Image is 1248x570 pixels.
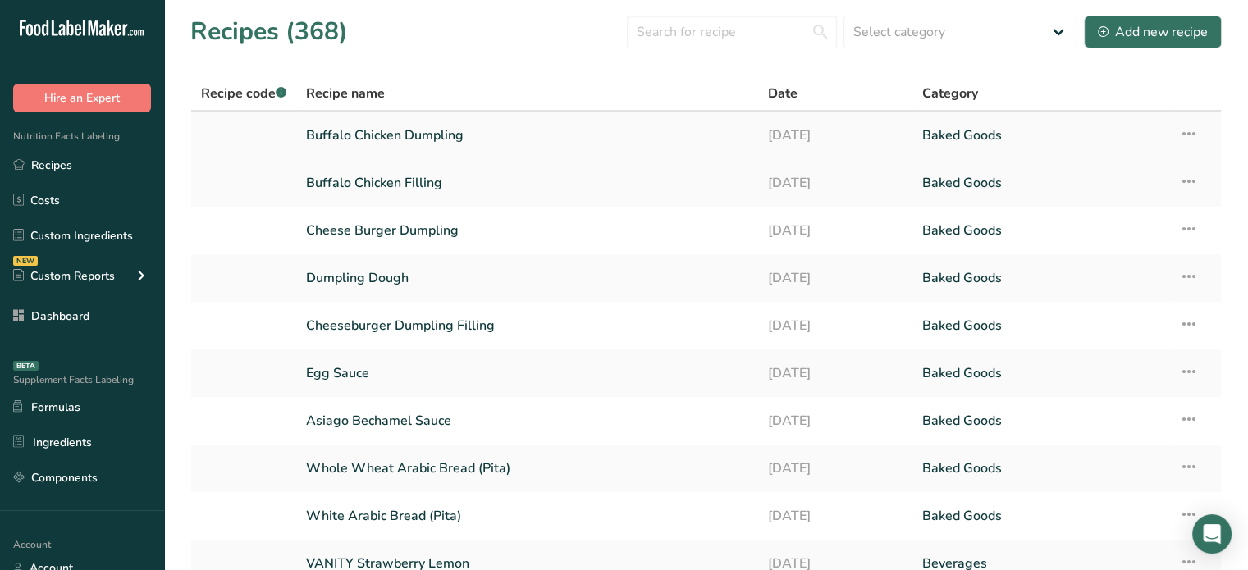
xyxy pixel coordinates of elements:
[768,84,798,103] span: Date
[13,256,38,266] div: NEW
[922,451,1159,486] a: Baked Goods
[768,308,903,343] a: [DATE]
[768,118,903,153] a: [DATE]
[768,261,903,295] a: [DATE]
[13,267,115,285] div: Custom Reports
[190,13,348,50] h1: Recipes (368)
[13,361,39,371] div: BETA
[768,356,903,390] a: [DATE]
[201,84,286,103] span: Recipe code
[306,499,748,533] a: White Arabic Bread (Pita)
[627,16,837,48] input: Search for recipe
[306,356,748,390] a: Egg Sauce
[922,499,1159,533] a: Baked Goods
[306,166,748,200] a: Buffalo Chicken Filling
[768,499,903,533] a: [DATE]
[1192,514,1232,554] div: Open Intercom Messenger
[922,84,978,103] span: Category
[306,213,748,248] a: Cheese Burger Dumpling
[922,308,1159,343] a: Baked Goods
[306,261,748,295] a: Dumpling Dough
[768,213,903,248] a: [DATE]
[1098,22,1208,42] div: Add new recipe
[13,84,151,112] button: Hire an Expert
[922,261,1159,295] a: Baked Goods
[1084,16,1222,48] button: Add new recipe
[768,166,903,200] a: [DATE]
[306,308,748,343] a: Cheeseburger Dumpling Filling
[306,451,748,486] a: Whole Wheat Arabic Bread (Pita)
[922,213,1159,248] a: Baked Goods
[306,118,748,153] a: Buffalo Chicken Dumpling
[922,166,1159,200] a: Baked Goods
[768,404,903,438] a: [DATE]
[306,404,748,438] a: Asiago Bechamel Sauce
[922,404,1159,438] a: Baked Goods
[922,118,1159,153] a: Baked Goods
[922,356,1159,390] a: Baked Goods
[768,451,903,486] a: [DATE]
[306,84,385,103] span: Recipe name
